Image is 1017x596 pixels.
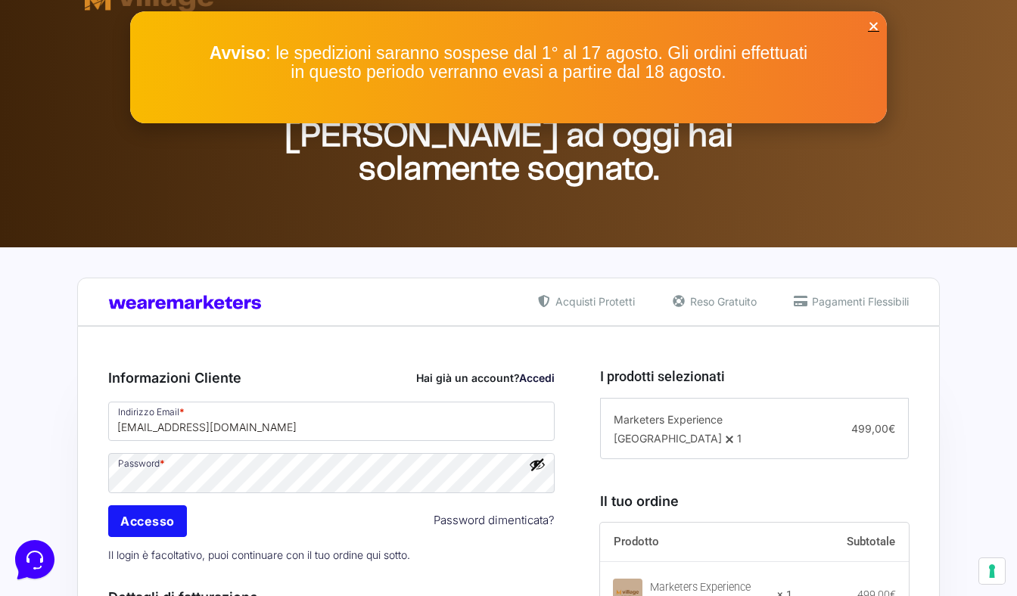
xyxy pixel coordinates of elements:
p: Aiuto [233,478,255,492]
input: Accesso [108,505,187,537]
strong: Avviso [210,43,266,63]
h2: [GEOGRAPHIC_DATA]: Qualcosa [PERSON_NAME] ad oggi hai solamente sognato. [236,87,781,187]
span: Trova una risposta [24,188,118,200]
p: : le spedizioni saranno sospese dal 1° al 17 agosto. Gli ordini effettuati in questo periodo verr... [206,44,811,82]
h3: Il tuo ordine [600,491,909,511]
input: Indirizzo Email * [108,402,555,441]
img: dark [73,85,103,115]
p: Messaggi [131,478,172,492]
p: Il login è facoltativo, puoi continuare con il tuo ordine qui sotto. [103,539,560,570]
button: Inizia una conversazione [24,127,278,157]
iframe: Customerly Messenger Launcher [12,537,58,582]
button: Aiuto [197,457,291,492]
span: Acquisti Protetti [552,293,635,309]
span: Inizia una conversazione [98,136,223,148]
input: Cerca un articolo... [34,220,247,235]
button: Le tue preferenze relative al consenso per le tecnologie di tracciamento [979,558,1005,584]
button: Mostra password [529,456,546,473]
a: Apri Centro Assistenza [161,188,278,200]
th: Prodotto [600,523,793,562]
button: Home [12,457,105,492]
span: 499,00 [851,422,895,435]
img: dark [48,85,79,115]
span: Pagamenti Flessibili [808,293,909,309]
p: Home [45,478,71,492]
button: Messaggi [105,457,198,492]
a: Accedi [519,371,555,384]
span: € [888,422,895,435]
a: Password dimenticata? [434,512,555,529]
h2: Ciao da Marketers 👋 [12,12,254,36]
span: Le tue conversazioni [24,61,129,73]
span: Marketers Experience [GEOGRAPHIC_DATA] [614,413,723,445]
span: Reso Gratuito [686,293,757,309]
h3: I prodotti selezionati [600,366,909,386]
a: Close [868,20,879,32]
h3: Informazioni Cliente [108,368,555,388]
span: 1 [737,432,742,445]
th: Subtotale [792,523,909,562]
div: Hai già un account? [416,370,555,386]
img: dark [24,85,54,115]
